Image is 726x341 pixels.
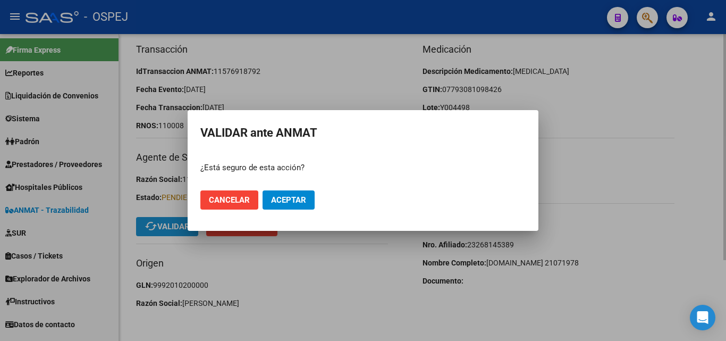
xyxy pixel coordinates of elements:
div: Open Intercom Messenger [690,305,715,330]
span: Cancelar [209,195,250,205]
button: Cancelar [200,190,258,210]
h2: VALIDAR ante ANMAT [200,123,526,143]
button: Aceptar [263,190,315,210]
p: ¿Está seguro de esta acción? [200,162,526,174]
span: Aceptar [271,195,306,205]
